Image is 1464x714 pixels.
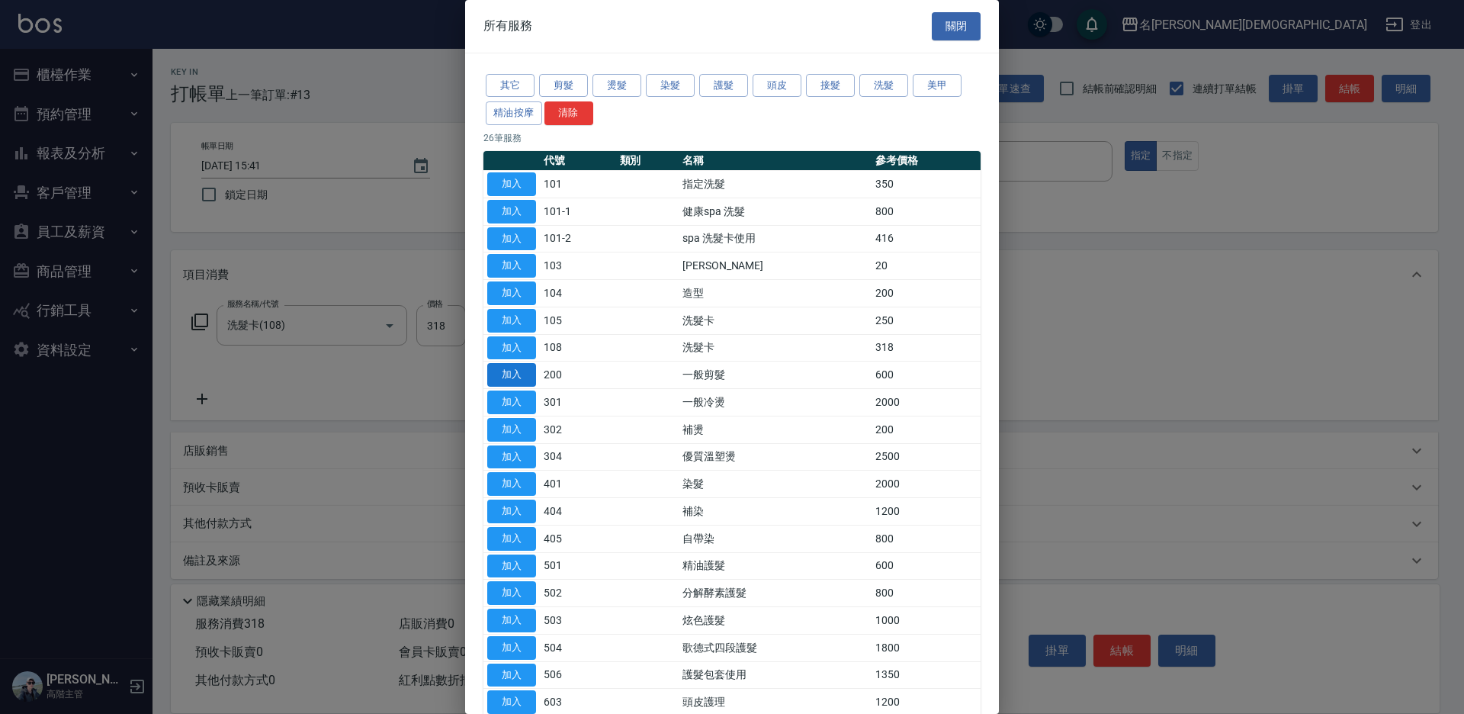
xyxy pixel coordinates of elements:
button: 加入 [487,227,536,251]
td: 精油護髮 [679,552,872,580]
td: 分解酵素護髮 [679,580,872,607]
td: 補染 [679,498,872,526]
td: 染髮 [679,471,872,498]
button: 頭皮 [753,74,801,98]
td: 503 [540,607,616,635]
td: 健康spa 洗髮 [679,198,872,225]
td: spa 洗髮卡使用 [679,225,872,252]
td: 318 [872,334,981,362]
td: 103 [540,252,616,280]
button: 加入 [487,527,536,551]
td: 401 [540,471,616,498]
button: 關閉 [932,12,981,40]
button: 加入 [487,472,536,496]
p: 26 筆服務 [483,131,981,145]
td: 造型 [679,280,872,307]
button: 美甲 [913,74,962,98]
td: 600 [872,552,981,580]
td: 2000 [872,389,981,416]
button: 精油按摩 [486,101,542,125]
td: 504 [540,634,616,661]
td: 一般冷燙 [679,389,872,416]
button: 加入 [487,336,536,360]
td: 501 [540,552,616,580]
td: 250 [872,307,981,334]
button: 加入 [487,555,536,578]
th: 類別 [616,151,679,171]
button: 加入 [487,418,536,442]
button: 加入 [487,664,536,687]
td: 炫色護髮 [679,607,872,635]
td: 一般剪髮 [679,362,872,389]
td: 350 [872,171,981,198]
button: 加入 [487,445,536,469]
button: 接髮 [806,74,855,98]
td: 101-1 [540,198,616,225]
td: 200 [872,416,981,443]
td: 補燙 [679,416,872,443]
button: 染髮 [646,74,695,98]
button: 清除 [544,101,593,125]
td: 404 [540,498,616,526]
td: 104 [540,280,616,307]
td: 1350 [872,661,981,689]
td: 301 [540,389,616,416]
td: 108 [540,334,616,362]
th: 代號 [540,151,616,171]
td: 2000 [872,471,981,498]
td: 指定洗髮 [679,171,872,198]
td: 1000 [872,607,981,635]
td: 502 [540,580,616,607]
th: 參考價格 [872,151,981,171]
td: 800 [872,198,981,225]
td: 105 [540,307,616,334]
td: 101-2 [540,225,616,252]
span: 所有服務 [483,18,532,34]
th: 名稱 [679,151,872,171]
button: 加入 [487,172,536,196]
td: 416 [872,225,981,252]
button: 加入 [487,254,536,278]
td: 洗髮卡 [679,307,872,334]
button: 加入 [487,500,536,523]
button: 加入 [487,363,536,387]
button: 加入 [487,309,536,333]
button: 加入 [487,391,536,414]
td: 歌德式四段護髮 [679,634,872,661]
td: 506 [540,661,616,689]
td: 洗髮卡 [679,334,872,362]
td: 1200 [872,498,981,526]
button: 剪髮 [539,74,588,98]
td: 304 [540,443,616,471]
td: 600 [872,362,981,389]
td: 自帶染 [679,525,872,552]
td: 優質溫塑燙 [679,443,872,471]
td: 302 [540,416,616,443]
button: 燙髮 [592,74,641,98]
td: 405 [540,525,616,552]
td: 1800 [872,634,981,661]
button: 加入 [487,609,536,632]
td: 101 [540,171,616,198]
td: 20 [872,252,981,280]
td: 200 [540,362,616,389]
button: 護髮 [699,74,748,98]
button: 加入 [487,581,536,605]
button: 加入 [487,281,536,305]
td: 護髮包套使用 [679,661,872,689]
td: 2500 [872,443,981,471]
button: 洗髮 [859,74,908,98]
td: 200 [872,280,981,307]
button: 加入 [487,200,536,224]
td: 800 [872,580,981,607]
td: 800 [872,525,981,552]
button: 加入 [487,636,536,660]
td: [PERSON_NAME] [679,252,872,280]
button: 加入 [487,690,536,714]
button: 其它 [486,74,535,98]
